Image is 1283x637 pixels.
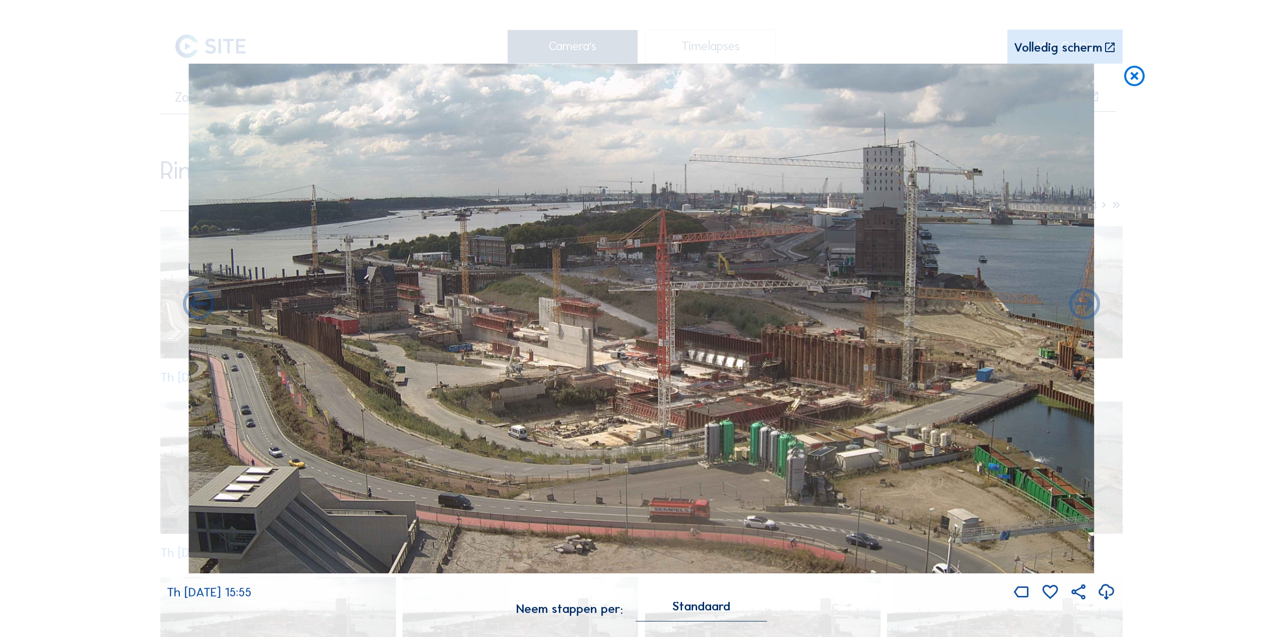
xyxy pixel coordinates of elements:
[516,603,623,615] div: Neem stappen per:
[167,584,252,600] span: Th [DATE] 15:55
[672,602,730,611] div: Standaard
[1014,42,1102,55] div: Volledig scherm
[180,287,217,324] i: Forward
[636,602,767,620] div: Standaard
[188,64,1095,573] img: Image
[1066,287,1103,324] i: Back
